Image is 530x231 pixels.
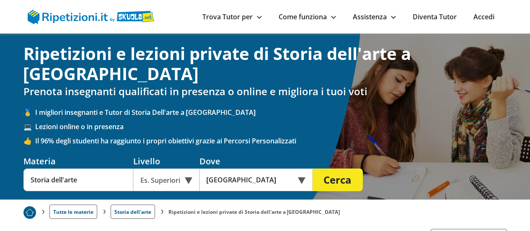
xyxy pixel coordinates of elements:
[35,122,507,131] span: Lezioni online o in presenza
[23,108,35,117] span: 🥇
[23,206,36,219] img: Piu prenotato
[202,12,262,21] a: Trova Tutor per
[199,169,301,191] input: Es. Indirizzo o CAP
[313,169,363,191] button: Cerca
[23,169,133,191] input: Es. Matematica
[28,10,155,24] img: logo Skuola.net | Ripetizioni.it
[279,12,336,21] a: Come funziona
[353,12,396,21] a: Assistenza
[413,12,457,21] a: Diventa Tutor
[133,156,199,167] div: Livello
[23,86,507,98] h2: Prenota insegnanti qualificati in presenza o online e migliora i tuoi voti
[23,122,35,131] span: 💻
[23,136,35,145] span: 👍
[199,156,313,167] div: Dove
[35,136,507,145] span: Il 96% degli studenti ha raggiunto i propri obiettivi grazie ai Percorsi Personalizzati
[28,11,155,21] a: logo Skuola.net | Ripetizioni.it
[473,12,494,21] a: Accedi
[23,44,507,84] h1: Ripetizioni e lezioni private di Storia dell'arte a [GEOGRAPHIC_DATA]
[111,205,155,219] a: Storia dell'arte
[168,208,340,215] li: Ripetizioni e lezioni private di Storia dell'arte a [GEOGRAPHIC_DATA]
[23,200,507,219] nav: breadcrumb d-none d-tablet-block
[49,205,97,219] a: Tutte le materie
[23,156,133,167] div: Materia
[133,169,199,191] div: Es. Superiori
[35,108,507,117] span: I migliori insegnanti e Tutor di Storia Dell'arte a [GEOGRAPHIC_DATA]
